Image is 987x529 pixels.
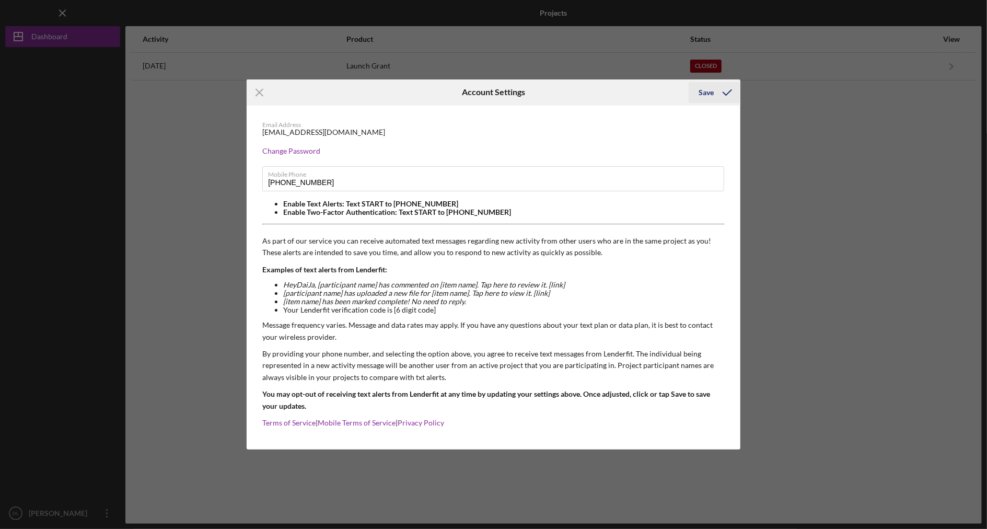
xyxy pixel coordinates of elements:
[262,417,725,429] p: | |
[283,208,725,216] li: Enable Two-Factor Authentication: Text START to [PHONE_NUMBER]
[283,200,725,208] li: Enable Text Alerts: Text START to [PHONE_NUMBER]
[262,388,725,412] p: You may opt-out of receiving text alerts from Lenderfit at any time by updating your settings abo...
[262,235,725,259] p: As part of our service you can receive automated text messages regarding new activity from other ...
[283,289,725,297] li: [participant name] has uploaded a new file for [item name]. Tap here to view it. [link]
[462,87,525,97] h6: Account Settings
[699,82,714,103] div: Save
[689,82,740,103] button: Save
[262,319,725,343] p: Message frequency varies. Message and data rates may apply. If you have any questions about your ...
[262,348,725,383] p: By providing your phone number, and selecting the option above, you agree to receive text message...
[262,264,725,275] p: Examples of text alerts from Lenderfit:
[268,167,724,178] label: Mobile Phone
[398,418,444,427] a: Privacy Policy
[262,418,316,427] a: Terms of Service
[283,306,725,314] li: Your Lenderfit verification code is [6 digit code]
[318,418,396,427] a: Mobile Terms of Service
[283,281,725,289] li: Hey DaiJa , [participant name] has commented on [item name]. Tap here to review it. [link]
[262,147,725,155] div: Change Password
[262,121,725,129] div: Email Address
[262,128,385,136] div: [EMAIL_ADDRESS][DOMAIN_NAME]
[283,297,725,306] li: [item name] has been marked complete! No need to reply.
